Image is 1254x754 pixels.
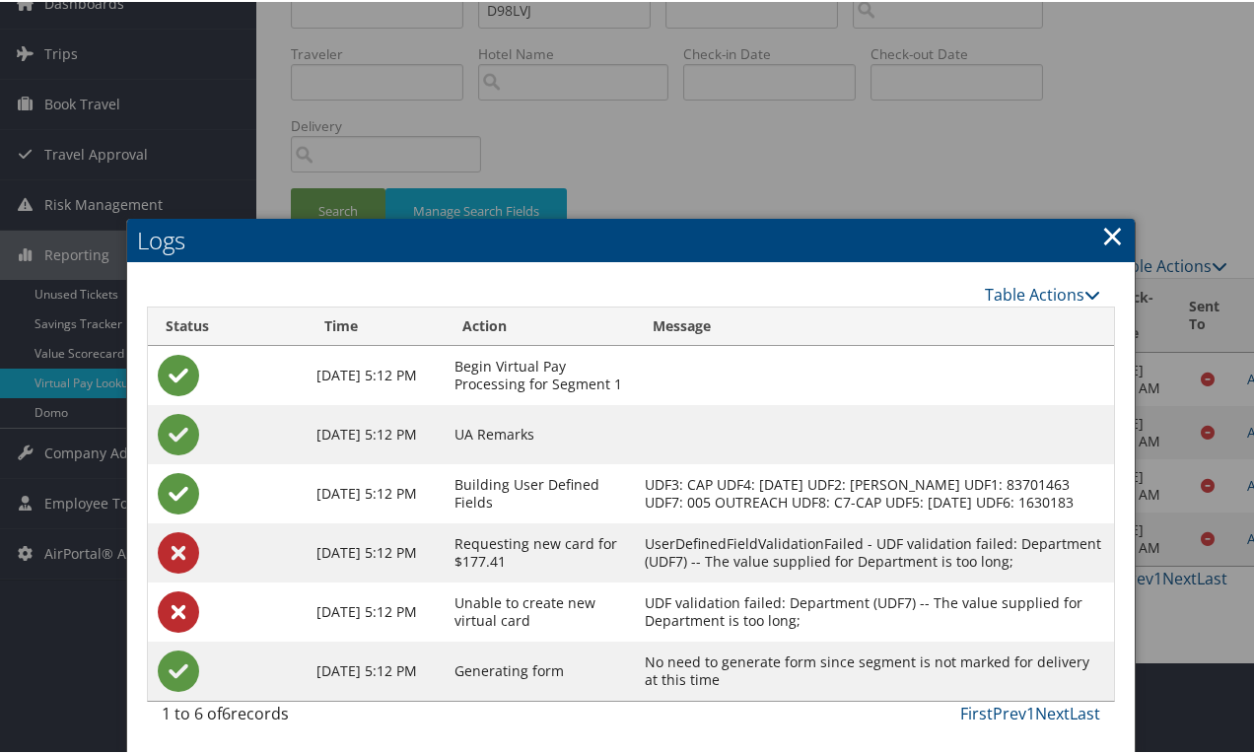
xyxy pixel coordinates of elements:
[635,640,1114,699] td: No need to generate form since segment is not marked for delivery at this time
[1070,701,1100,722] a: Last
[307,403,446,462] td: [DATE] 5:12 PM
[307,640,446,699] td: [DATE] 5:12 PM
[635,306,1114,344] th: Message: activate to sort column ascending
[445,306,635,344] th: Action: activate to sort column ascending
[1101,214,1124,253] a: Close
[162,700,375,733] div: 1 to 6 of records
[445,403,635,462] td: UA Remarks
[222,701,231,722] span: 6
[635,462,1114,521] td: UDF3: CAP UDF4: [DATE] UDF2: [PERSON_NAME] UDF1: 83701463 UDF7: 005 OUTREACH UDF8: C7-CAP UDF5: [...
[148,306,307,344] th: Status: activate to sort column ascending
[1035,701,1070,722] a: Next
[445,640,635,699] td: Generating form
[985,282,1100,304] a: Table Actions
[307,581,446,640] td: [DATE] 5:12 PM
[307,344,446,403] td: [DATE] 5:12 PM
[445,521,635,581] td: Requesting new card for $177.41
[635,581,1114,640] td: UDF validation failed: Department (UDF7) -- The value supplied for Department is too long;
[445,462,635,521] td: Building User Defined Fields
[307,306,446,344] th: Time: activate to sort column ascending
[127,217,1135,260] h2: Logs
[1026,701,1035,722] a: 1
[445,581,635,640] td: Unable to create new virtual card
[993,701,1026,722] a: Prev
[307,521,446,581] td: [DATE] 5:12 PM
[960,701,993,722] a: First
[307,462,446,521] td: [DATE] 5:12 PM
[635,521,1114,581] td: UserDefinedFieldValidationFailed - UDF validation failed: Department (UDF7) -- The value supplied...
[445,344,635,403] td: Begin Virtual Pay Processing for Segment 1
